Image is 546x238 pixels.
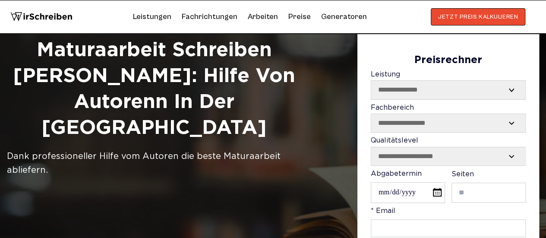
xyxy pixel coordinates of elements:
[371,170,445,203] label: Abgabetermin
[7,38,301,141] h1: Maturaarbeit Schreiben [PERSON_NAME]: Hilfe von Autorenn in der [GEOGRAPHIC_DATA]
[371,71,526,100] label: Leistung
[371,207,526,237] label: * Email
[371,137,526,166] label: Qualitätslevel
[182,10,237,24] a: Fachrichtungen
[7,149,301,177] div: Dank professioneller Hilfe vom Autoren die beste Maturaarbeit abliefern.
[371,81,525,99] select: Leistung
[431,8,525,25] button: JETZT PREIS KALKULIEREN
[371,147,526,165] select: Qualitätslevel
[10,8,73,25] img: logo wirschreiben
[133,10,171,24] a: Leistungen
[371,182,445,203] input: Abgabetermin
[451,171,474,178] span: Seiten
[248,10,278,24] a: Arbeiten
[371,219,526,237] input: * Email
[371,104,526,133] label: Fachbereich
[288,12,311,21] a: Preise
[371,114,525,132] select: Fachbereich
[371,54,526,67] div: Preisrechner
[321,10,367,24] a: Generatoren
